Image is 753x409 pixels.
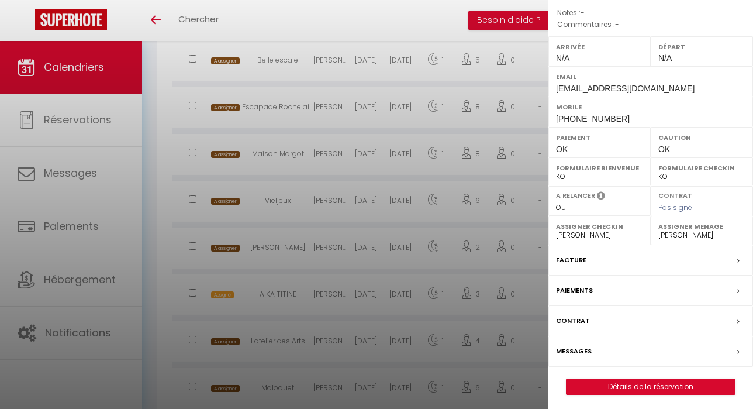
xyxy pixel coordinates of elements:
[556,221,643,232] label: Assigner Checkin
[658,41,745,53] label: Départ
[556,84,695,93] span: [EMAIL_ADDRESS][DOMAIN_NAME]
[567,379,735,394] a: Détails de la réservation
[556,145,568,154] span: OK
[556,254,586,266] label: Facture
[557,19,744,30] p: Commentaires :
[658,53,672,63] span: N/A
[658,221,745,232] label: Assigner Menage
[615,19,619,29] span: -
[658,145,670,154] span: OK
[658,132,745,143] label: Caution
[557,7,744,19] p: Notes :
[556,162,643,174] label: Formulaire Bienvenue
[556,345,592,358] label: Messages
[581,8,585,18] span: -
[658,202,692,212] span: Pas signé
[556,132,643,143] label: Paiement
[566,379,735,395] button: Détails de la réservation
[658,191,692,198] label: Contrat
[556,101,745,113] label: Mobile
[556,53,569,63] span: N/A
[556,114,630,123] span: [PHONE_NUMBER]
[597,191,605,204] i: Sélectionner OUI si vous souhaiter envoyer les séquences de messages post-checkout
[556,41,643,53] label: Arrivée
[658,162,745,174] label: Formulaire Checkin
[556,71,745,83] label: Email
[556,315,590,327] label: Contrat
[556,284,593,297] label: Paiements
[556,191,595,201] label: A relancer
